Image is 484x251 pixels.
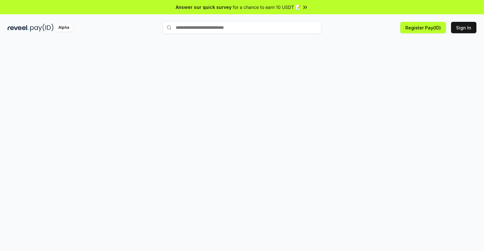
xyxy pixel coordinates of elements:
[30,24,54,32] img: pay_id
[451,22,476,33] button: Sign In
[176,4,232,10] span: Answer our quick survey
[55,24,73,32] div: Alpha
[400,22,446,33] button: Register Pay(ID)
[233,4,301,10] span: for a chance to earn 10 USDT 📝
[8,24,29,32] img: reveel_dark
